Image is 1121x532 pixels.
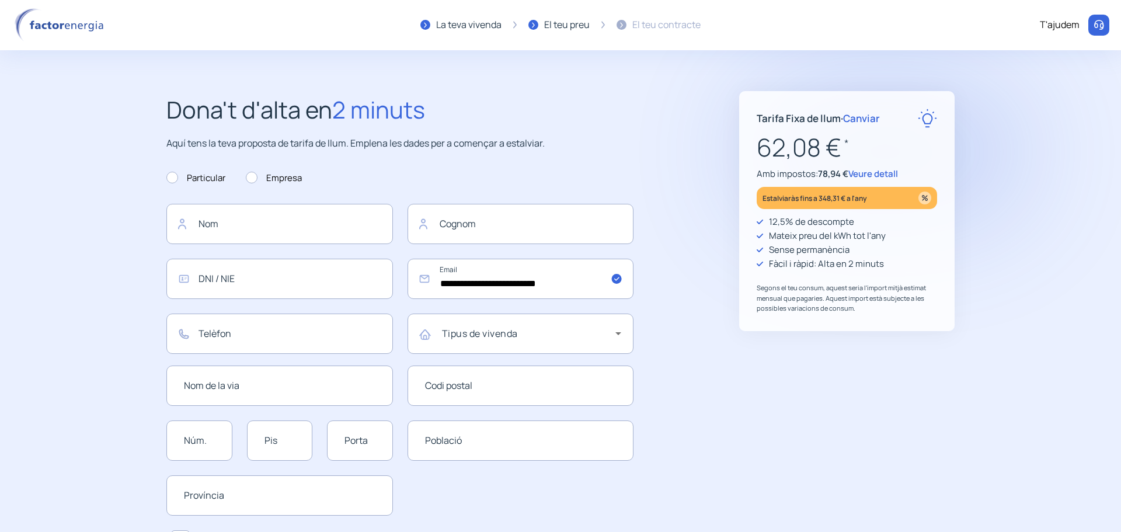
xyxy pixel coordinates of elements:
p: 12,5% de descompte [769,215,854,229]
p: Sense permanència [769,243,850,257]
p: Fàcil i ràpid: Alta en 2 minuts [769,257,884,271]
p: Mateix preu del kWh tot l'any [769,229,886,243]
label: Empresa [246,171,302,185]
img: rate-E.svg [918,109,937,128]
img: percentage_icon.svg [918,192,931,204]
img: logo factor [12,8,111,42]
p: 62,08 € [757,128,937,167]
img: llamar [1093,19,1105,31]
div: La teva vivenda [436,18,502,33]
div: T'ajudem [1040,18,1080,33]
h2: Dona't d'alta en [166,91,633,128]
p: Estalviaràs fins a 348,31 € a l'any [763,192,867,205]
span: Canviar [843,112,880,125]
p: Aquí tens la teva proposta de tarifa de llum. Emplena les dades per a començar a estalviar. [166,136,633,151]
span: 2 minuts [332,93,425,126]
p: Amb impostos: [757,167,937,181]
div: El teu preu [544,18,590,33]
label: Particular [166,171,225,185]
span: Veure detall [848,168,898,180]
span: 78,94 € [818,168,848,180]
mat-label: Tipus de vivenda [442,327,518,340]
p: Tarifa Fixa de llum · [757,110,880,126]
p: Segons el teu consum, aquest seria l'import mitjà estimat mensual que pagaries. Aquest import est... [757,283,937,314]
div: El teu contracte [632,18,701,33]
